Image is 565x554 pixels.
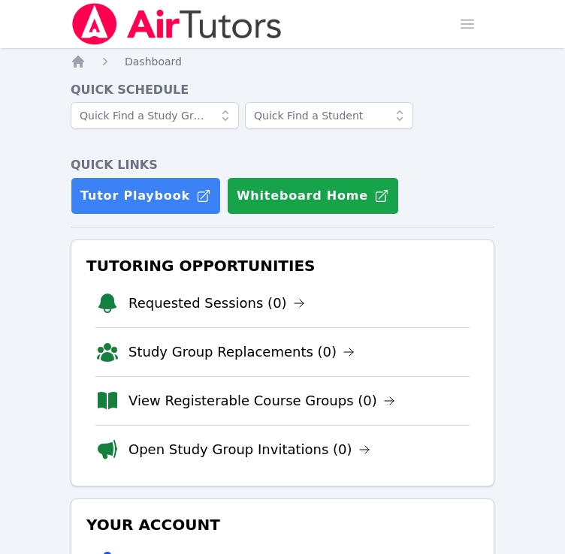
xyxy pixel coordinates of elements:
[83,511,482,538] h3: Your Account
[71,81,494,99] h4: Quick Schedule
[83,252,482,279] h3: Tutoring Opportunities
[128,293,305,314] a: Requested Sessions (0)
[125,56,182,68] span: Dashboard
[245,102,413,129] input: Quick Find a Student
[125,54,182,69] a: Dashboard
[71,156,494,174] h4: Quick Links
[71,102,239,129] input: Quick Find a Study Group
[128,390,395,411] a: View Registerable Course Groups (0)
[71,54,494,69] nav: Breadcrumb
[71,3,283,45] img: Air Tutors
[128,439,370,460] a: Open Study Group Invitations (0)
[128,342,355,363] a: Study Group Replacements (0)
[227,177,399,215] button: Whiteboard Home
[71,177,221,215] a: Tutor Playbook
